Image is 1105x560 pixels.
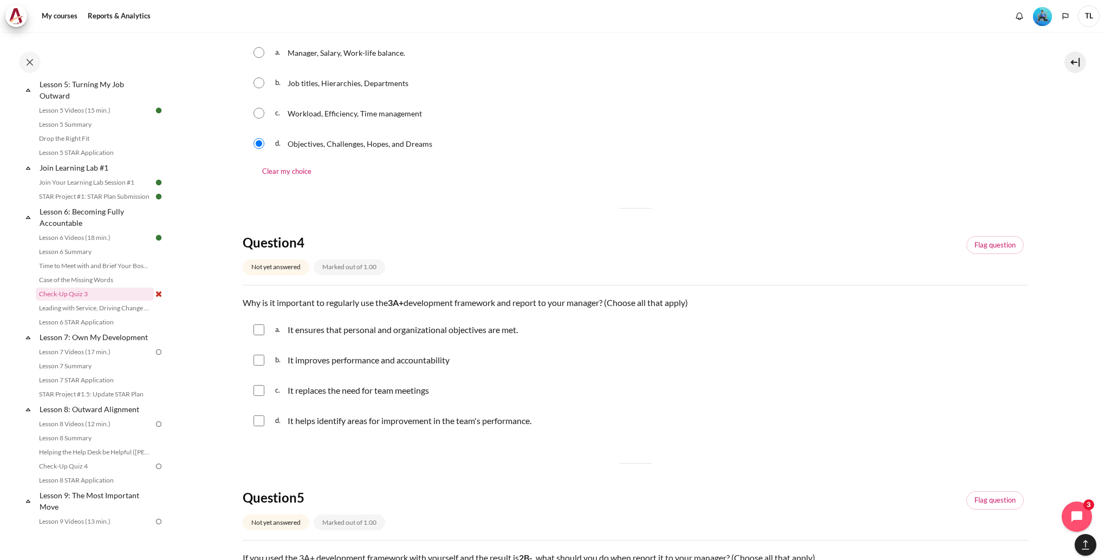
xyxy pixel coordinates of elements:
[275,321,285,338] span: a.
[36,259,154,272] a: Time to Meet with and Brief Your Boss #1
[38,402,154,416] a: Lesson 8: Outward Alignment
[36,446,154,459] a: Helping the Help Desk be Helpful ([PERSON_NAME]'s Story)
[38,160,154,175] a: Join Learning Lab #1
[297,235,304,250] span: 4
[23,404,34,415] span: Collapse
[288,384,429,397] div: It replaces the need for team meetings
[36,245,154,258] a: Lesson 6 Summary
[1078,5,1100,27] span: TL
[388,297,404,308] strong: 3A+
[243,259,309,275] div: Not yet answered
[84,5,154,27] a: Reports & Analytics
[36,460,154,473] a: Check-Up Quiz 4
[243,489,447,506] h4: Question
[154,289,164,299] img: Failed
[1075,534,1096,556] button: [[backtotopbutton]]
[38,488,154,514] a: Lesson 9: The Most Important Move
[288,414,531,427] p: It helps identify areas for improvement in the team's performance.
[1029,6,1056,26] a: Level #3
[36,515,154,528] a: Lesson 9 Videos (13 min.)
[23,212,34,223] span: Collapse
[288,139,432,148] span: Objectives, Challenges, Hopes, and Dreams
[966,491,1024,510] a: Flagged
[288,48,405,57] span: Manager, Salary, Work-life balance.
[36,374,154,387] a: Lesson 7 STAR Application
[38,77,154,103] a: Lesson 5: Turning My Job Outward
[36,346,154,359] a: Lesson 7 Videos (17 min.)
[251,161,322,182] a: Clear my choice
[1078,5,1100,27] a: User menu
[288,354,450,367] p: It improves performance and accountability
[154,461,164,471] img: To do
[36,118,154,131] a: Lesson 5 Summary
[1011,8,1028,24] div: Show notification window with no new notifications
[288,109,422,118] span: Workload, Efficiency, Time management
[36,316,154,329] a: Lesson 6 STAR Application
[1033,7,1052,26] img: Level #3
[314,259,385,275] div: Marked out of 1.00
[154,347,164,357] img: To do
[275,384,285,397] span: c.
[36,190,154,203] a: STAR Project #1: STAR Plan Submission
[36,432,154,445] a: Lesson 8 Summary
[9,8,24,24] img: Architeck
[36,104,154,117] a: Lesson 5 Videos (15 min.)
[36,132,154,145] a: Drop the Right Fit
[154,192,164,201] img: Done
[1057,8,1074,24] button: Languages
[36,388,154,401] a: STAR Project #1.5: Update STAR Plan
[38,5,81,27] a: My courses
[243,296,1028,309] p: Why is it important to regularly use the development framework and report to your manager? (Choos...
[154,517,164,526] img: To do
[154,233,164,243] img: Done
[1033,6,1052,26] div: Level #3
[36,529,154,542] a: Lesson 9 Summary
[243,515,309,530] div: Not yet answered
[36,288,154,301] a: Check-Up Quiz 3
[314,515,385,530] div: Marked out of 1.00
[275,105,285,122] span: c.
[243,234,447,251] h4: Question
[36,302,154,315] a: Leading with Service, Driving Change (Pucknalin's Story)
[275,44,285,61] span: a.
[36,176,154,189] a: Join Your Learning Lab Session #1
[5,5,32,27] a: Architeck Architeck
[38,330,154,344] a: Lesson 7: Own My Development
[23,84,34,95] span: Collapse
[275,74,285,92] span: b.
[36,231,154,244] a: Lesson 6 Videos (18 min.)
[38,204,154,230] a: Lesson 6: Becoming Fully Accountable
[36,474,154,487] a: Lesson 8 STAR Application
[36,146,154,159] a: Lesson 5 STAR Application
[23,332,34,343] span: Collapse
[154,419,164,429] img: To do
[275,412,285,429] span: d.
[966,236,1024,255] a: Flagged
[23,162,34,173] span: Collapse
[36,360,154,373] a: Lesson 7 Summary
[154,106,164,115] img: Done
[36,274,154,286] a: Case of the Missing Words
[36,418,154,431] a: Lesson 8 Videos (12 min.)
[275,135,285,152] span: d.
[288,79,408,88] span: Job titles, Hierarchies, Departments
[23,496,34,506] span: Collapse
[154,178,164,187] img: Done
[288,323,518,336] p: It ensures that personal and organizational objectives are met.
[297,490,304,505] span: 5
[275,351,285,369] span: b.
